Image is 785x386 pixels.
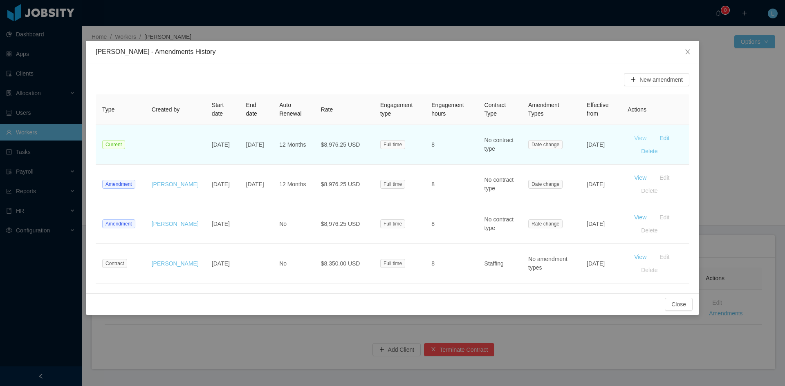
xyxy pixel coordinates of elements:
[665,298,693,311] button: Close
[628,132,653,145] button: View
[431,102,464,117] span: Engagement hours
[152,221,199,227] a: [PERSON_NAME]
[628,250,653,263] button: View
[273,125,314,165] td: 12 Months
[684,49,691,55] i: icon: close
[580,244,621,283] td: [DATE]
[380,219,405,228] span: Full time
[212,102,224,117] span: Start date
[152,260,199,267] a: [PERSON_NAME]
[484,102,506,117] span: Contract Type
[484,216,514,231] span: No contract type
[102,180,135,189] span: Amendment
[528,102,559,117] span: Amendment Types
[380,180,405,189] span: Full time
[580,165,621,204] td: [DATE]
[380,102,413,117] span: Engagement type
[152,181,199,187] a: [PERSON_NAME]
[484,137,514,152] span: No contract type
[653,132,676,145] button: Edit
[624,73,689,86] button: icon: plusNew amendment
[102,140,125,149] span: Current
[246,102,257,117] span: End date
[431,181,435,187] span: 8
[484,176,514,192] span: No contract type
[528,219,563,228] span: Rate change
[628,211,653,224] button: View
[653,171,676,184] button: Edit
[635,145,664,158] button: Delete
[431,260,435,267] span: 8
[152,106,179,113] span: Created by
[587,102,608,117] span: Effective from
[380,140,405,149] span: Full time
[240,125,273,165] td: [DATE]
[580,204,621,244] td: [DATE]
[205,204,240,244] td: [DATE]
[580,125,621,165] td: [DATE]
[205,125,240,165] td: [DATE]
[676,41,699,64] button: Close
[321,141,360,148] span: $8,976.25 USD
[628,106,646,113] span: Actions
[528,140,563,149] span: Date change
[528,256,567,271] span: No amendment types
[205,244,240,283] td: [DATE]
[321,260,360,267] span: $8,350.00 USD
[528,180,563,189] span: Date change
[380,259,405,268] span: Full time
[628,171,653,184] button: View
[653,211,676,224] button: Edit
[273,244,314,283] td: No
[484,260,504,267] span: Staffing
[321,106,333,113] span: Rate
[102,259,127,268] span: Contract
[102,219,135,228] span: Amendment
[96,47,689,56] div: [PERSON_NAME] - Amendments History
[205,165,240,204] td: [DATE]
[431,221,435,227] span: 8
[321,221,360,227] span: $8,976.25 USD
[279,102,301,117] span: Auto Renewal
[273,204,314,244] td: No
[273,165,314,204] td: 12 Months
[431,141,435,148] span: 8
[653,250,676,263] button: Edit
[102,106,114,113] span: Type
[240,165,273,204] td: [DATE]
[321,181,360,187] span: $8,976.25 USD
